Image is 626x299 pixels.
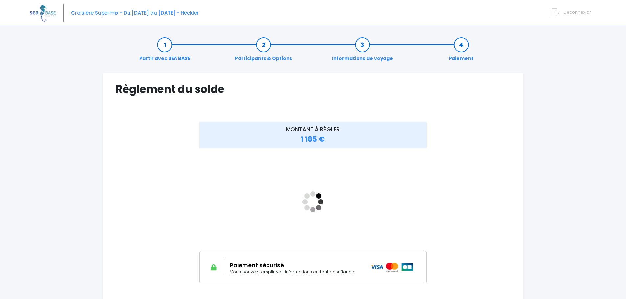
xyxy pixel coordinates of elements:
a: Partir avec SEA BASE [136,41,194,62]
h2: Paiement sécurisé [230,262,361,268]
a: Participants & Options [232,41,295,62]
span: 1 185 € [301,134,325,144]
img: icons_paiement_securise@2x.png [371,263,414,272]
span: MONTANT À RÉGLER [286,125,340,133]
iframe: <!-- //required --> [199,153,427,251]
span: Croisière Supermix - Du [DATE] au [DATE] - Heckler [71,10,199,16]
span: Vous pouvez remplir vos informations en toute confiance. [230,269,355,275]
a: Paiement [446,41,477,62]
span: Déconnexion [563,9,592,15]
a: Informations de voyage [329,41,396,62]
h1: Règlement du solde [116,83,510,96]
